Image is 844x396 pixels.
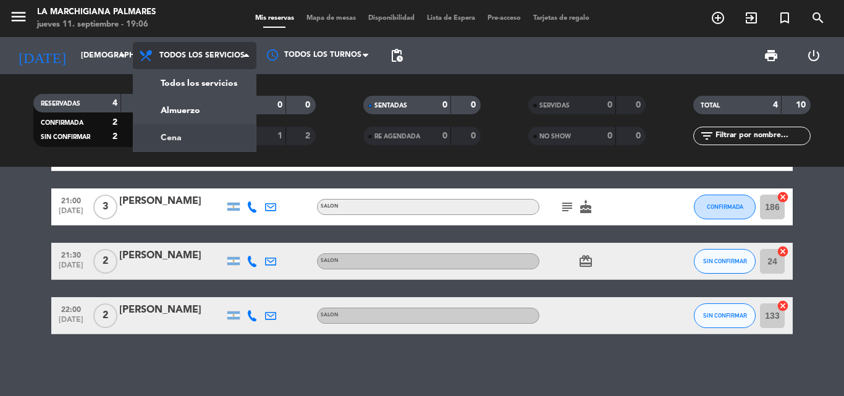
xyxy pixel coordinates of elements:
[607,101,612,109] strong: 0
[41,120,83,126] span: CONFIRMADA
[305,101,313,109] strong: 0
[442,101,447,109] strong: 0
[133,97,256,124] a: Almuerzo
[578,200,593,214] i: cake
[777,300,789,312] i: cancel
[527,15,596,22] span: Tarjetas de regalo
[764,48,779,63] span: print
[471,132,478,140] strong: 0
[41,134,90,140] span: SIN CONFIRMAR
[362,15,421,22] span: Disponibilidad
[607,132,612,140] strong: 0
[119,248,224,264] div: [PERSON_NAME]
[9,7,28,26] i: menu
[701,103,720,109] span: TOTAL
[56,261,87,276] span: [DATE]
[159,51,245,60] span: Todos los servicios
[539,133,571,140] span: NO SHOW
[112,118,117,127] strong: 2
[277,132,282,140] strong: 1
[796,101,808,109] strong: 10
[321,313,339,318] span: SALON
[578,254,593,269] i: card_giftcard
[277,101,282,109] strong: 0
[811,11,825,25] i: search
[93,249,117,274] span: 2
[792,37,835,74] div: LOG OUT
[636,101,643,109] strong: 0
[773,101,778,109] strong: 4
[636,132,643,140] strong: 0
[41,101,80,107] span: RESERVADAS
[442,132,447,140] strong: 0
[744,11,759,25] i: exit_to_app
[56,316,87,330] span: [DATE]
[707,203,743,210] span: CONFIRMADA
[539,103,570,109] span: SERVIDAS
[714,129,810,143] input: Filtrar por nombre...
[93,195,117,219] span: 3
[9,7,28,30] button: menu
[300,15,362,22] span: Mapa de mesas
[37,19,156,31] div: jueves 11. septiembre - 19:06
[249,15,300,22] span: Mis reservas
[806,48,821,63] i: power_settings_new
[481,15,527,22] span: Pre-acceso
[133,124,256,151] a: Cena
[777,191,789,203] i: cancel
[9,42,75,69] i: [DATE]
[703,312,747,319] span: SIN CONFIRMAR
[471,101,478,109] strong: 0
[560,200,575,214] i: subject
[374,103,407,109] span: SENTADAS
[115,48,130,63] i: arrow_drop_down
[112,99,117,107] strong: 4
[93,303,117,328] span: 2
[305,132,313,140] strong: 2
[321,258,339,263] span: SALON
[56,193,87,207] span: 21:00
[37,6,156,19] div: La Marchigiana Palmares
[56,247,87,261] span: 21:30
[112,132,117,141] strong: 2
[694,303,756,328] button: SIN CONFIRMAR
[56,301,87,316] span: 22:00
[389,48,404,63] span: pending_actions
[703,258,747,264] span: SIN CONFIRMAR
[699,128,714,143] i: filter_list
[133,70,256,97] a: Todos los servicios
[119,302,224,318] div: [PERSON_NAME]
[374,133,420,140] span: RE AGENDADA
[694,195,756,219] button: CONFIRMADA
[711,11,725,25] i: add_circle_outline
[321,204,339,209] span: SALON
[694,249,756,274] button: SIN CONFIRMAR
[421,15,481,22] span: Lista de Espera
[777,11,792,25] i: turned_in_not
[119,193,224,209] div: [PERSON_NAME]
[56,207,87,221] span: [DATE]
[777,245,789,258] i: cancel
